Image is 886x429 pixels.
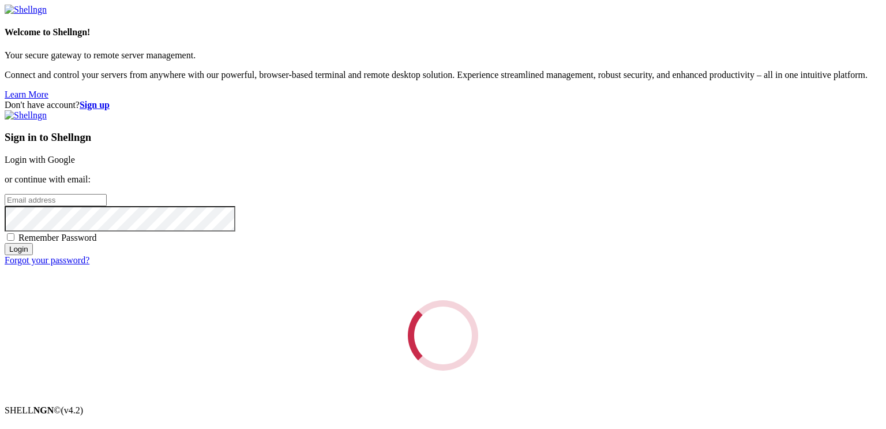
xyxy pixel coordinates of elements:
[5,89,48,99] a: Learn More
[5,100,881,110] div: Don't have account?
[7,233,14,241] input: Remember Password
[18,233,97,243] span: Remember Password
[80,100,110,110] a: Sign up
[5,131,881,144] h3: Sign in to Shellngn
[5,70,881,80] p: Connect and control your servers from anywhere with our powerful, browser-based terminal and remo...
[5,174,881,185] p: or continue with email:
[5,50,881,61] p: Your secure gateway to remote server management.
[5,110,47,121] img: Shellngn
[5,255,89,265] a: Forgot your password?
[5,194,107,206] input: Email address
[399,292,486,379] div: Loading...
[5,405,83,415] span: SHELL ©
[5,5,47,15] img: Shellngn
[5,243,33,255] input: Login
[33,405,54,415] b: NGN
[61,405,84,415] span: 4.2.0
[5,27,881,38] h4: Welcome to Shellngn!
[5,155,75,165] a: Login with Google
